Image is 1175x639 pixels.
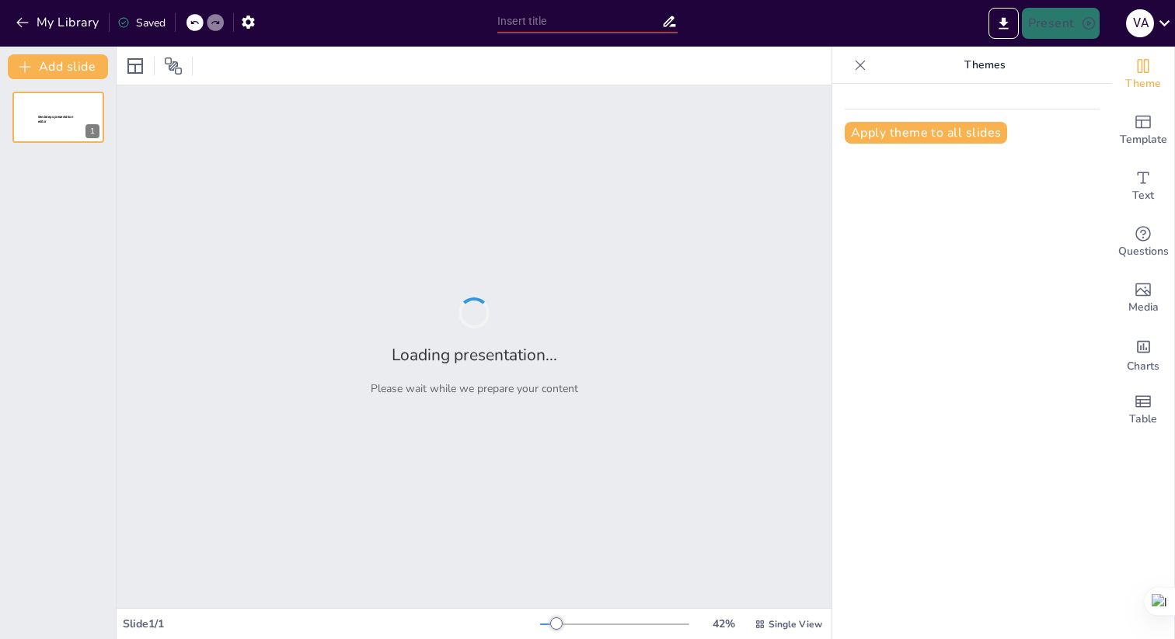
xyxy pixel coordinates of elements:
[123,616,540,631] div: Slide 1 / 1
[117,16,166,30] div: Saved
[1112,270,1174,326] div: Add images, graphics, shapes or video
[8,54,108,79] button: Add slide
[1129,411,1157,428] span: Table
[1022,8,1100,39] button: Present
[769,618,822,630] span: Single View
[1132,187,1154,204] span: Text
[1126,9,1154,37] div: V A
[1127,358,1159,375] span: Charts
[845,122,1007,144] button: Apply theme to all slides
[12,92,104,143] div: 1
[392,344,557,366] h2: Loading presentation...
[1112,158,1174,214] div: Add text boxes
[123,54,148,78] div: Layout
[12,10,106,35] button: My Library
[1112,326,1174,382] div: Add charts and graphs
[164,57,183,75] span: Position
[497,10,661,33] input: Insert title
[705,616,742,631] div: 42 %
[85,124,99,138] div: 1
[1126,8,1154,39] button: V A
[371,381,578,396] p: Please wait while we prepare your content
[1112,214,1174,270] div: Get real-time input from your audience
[1125,75,1161,92] span: Theme
[1112,102,1174,158] div: Add ready made slides
[1128,299,1159,316] span: Media
[1112,47,1174,102] div: Change the overall theme
[1112,382,1174,438] div: Add a table
[988,8,1019,39] button: Export to PowerPoint
[873,47,1097,84] p: Themes
[1118,243,1169,260] span: Questions
[38,115,73,123] span: Sendsteps presentation editor
[1120,131,1167,148] span: Template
